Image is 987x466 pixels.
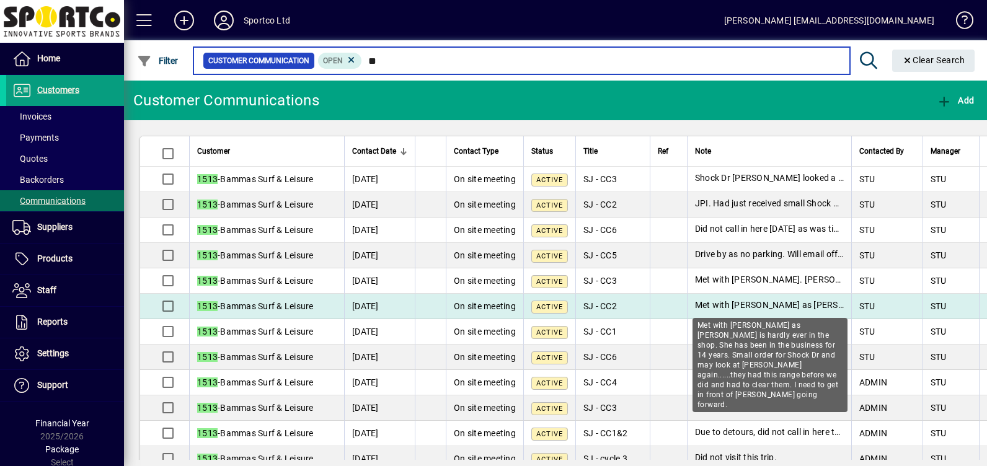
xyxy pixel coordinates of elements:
[37,53,60,63] span: Home
[220,225,313,235] span: Bammas Surf & Leisure
[931,428,947,438] span: STU
[536,328,563,336] span: Active
[583,174,617,184] span: SJ - CC3
[189,192,344,218] td: -
[536,201,563,209] span: Active
[859,327,875,336] span: STU
[859,454,887,464] span: ADMIN
[931,403,947,413] span: STU
[446,167,523,192] td: On site meeting
[6,212,124,243] a: Suppliers
[859,301,875,311] span: STU
[6,370,124,401] a: Support
[892,50,975,72] button: Clear
[695,144,711,158] span: Note
[134,50,182,72] button: Filter
[536,252,563,260] span: Active
[947,2,972,43] a: Knowledge Base
[6,43,124,74] a: Home
[859,174,875,184] span: STU
[446,192,523,218] td: On site meeting
[344,243,415,268] td: [DATE]
[197,352,218,362] em: 1513
[931,276,947,286] span: STU
[344,370,415,395] td: [DATE]
[12,175,64,185] span: Backorders
[6,244,124,275] a: Products
[344,192,415,218] td: [DATE]
[344,319,415,345] td: [DATE]
[536,354,563,362] span: Active
[189,345,344,370] td: -
[12,154,48,164] span: Quotes
[934,89,977,112] button: Add
[859,276,875,286] span: STU
[189,243,344,268] td: -
[220,276,313,286] span: Bammas Surf & Leisure
[931,352,947,362] span: STU
[536,278,563,286] span: Active
[6,190,124,211] a: Communications
[220,403,313,413] span: Bammas Surf & Leisure
[859,250,875,260] span: STU
[931,200,947,209] span: STU
[344,345,415,370] td: [DATE]
[693,318,848,412] div: Met with [PERSON_NAME] as [PERSON_NAME] is hardly ever in the shop. She has been in the business ...
[536,176,563,184] span: Active
[344,167,415,192] td: [DATE]
[931,377,947,387] span: STU
[220,250,313,260] span: Bammas Surf & Leisure
[344,421,415,446] td: [DATE]
[244,11,290,30] div: Sportco Ltd
[35,418,89,428] span: Financial Year
[859,403,887,413] span: ADMIN
[12,196,86,206] span: Communications
[197,225,218,235] em: 1513
[536,227,563,235] span: Active
[352,144,407,158] div: Contact Date
[197,174,218,184] em: 1513
[37,253,73,263] span: Products
[37,285,56,295] span: Staff
[583,225,617,235] span: SJ - CC6
[6,275,124,306] a: Staff
[695,198,867,208] span: JPI. Had just received small Shock Dr order.
[695,249,895,259] span: Drive by as no parking. Will email offers next week.
[531,144,553,158] span: Status
[344,395,415,421] td: [DATE]
[902,55,965,65] span: Clear Search
[859,352,875,362] span: STU
[189,268,344,294] td: -
[197,428,218,438] em: 1513
[583,377,617,387] span: SJ - CC4
[931,225,947,235] span: STU
[931,144,972,158] div: Manager
[859,428,887,438] span: ADMIN
[197,276,218,286] em: 1513
[197,144,337,158] div: Customer
[536,303,563,311] span: Active
[37,380,68,390] span: Support
[189,395,344,421] td: -
[658,144,679,158] div: Ref
[931,301,947,311] span: STU
[446,421,523,446] td: On site meeting
[197,377,218,387] em: 1513
[583,428,628,438] span: SJ - CC1&2
[189,218,344,243] td: -
[859,377,887,387] span: ADMIN
[189,370,344,395] td: -
[318,53,362,69] mat-chip: Open Status: Open
[931,174,947,184] span: STU
[37,348,69,358] span: Settings
[37,222,73,232] span: Suppliers
[931,250,947,260] span: STU
[344,218,415,243] td: [DATE]
[197,403,218,413] em: 1513
[164,9,204,32] button: Add
[189,167,344,192] td: -
[189,319,344,345] td: -
[6,106,124,127] a: Invoices
[197,301,218,311] em: 1513
[583,250,617,260] span: SJ - CC5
